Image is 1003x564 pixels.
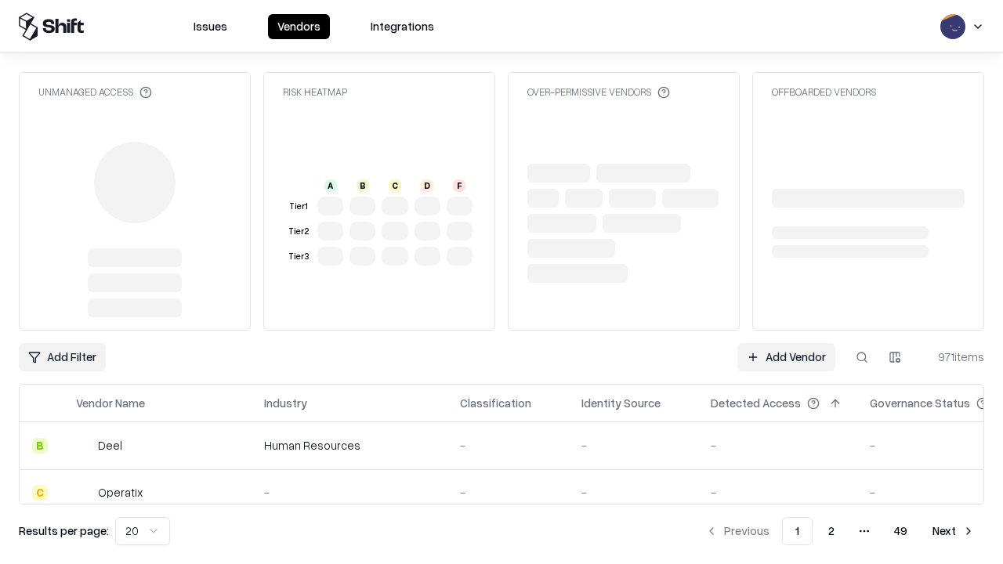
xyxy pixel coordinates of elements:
p: Results per page: [19,522,109,539]
button: Integrations [361,14,444,39]
nav: pagination [696,517,984,545]
div: B [357,179,369,192]
div: Unmanaged Access [38,85,152,99]
div: Operatix [98,484,143,501]
div: Vendor Name [76,395,145,411]
div: Over-Permissive Vendors [527,85,670,99]
div: - [711,484,845,501]
button: 1 [782,517,813,545]
div: B [32,438,48,454]
div: Classification [460,395,531,411]
div: D [421,179,433,192]
div: Detected Access [711,395,801,411]
div: Offboarded Vendors [772,85,876,99]
img: Deel [76,438,92,454]
button: Add Filter [19,343,106,371]
a: Add Vendor [737,343,835,371]
div: - [711,437,845,454]
div: C [32,485,48,501]
div: - [460,437,556,454]
img: Operatix [76,485,92,501]
div: Governance Status [870,395,970,411]
div: F [453,179,465,192]
div: - [460,484,556,501]
div: Deel [98,437,122,454]
div: Industry [264,395,307,411]
button: Vendors [268,14,330,39]
button: Issues [184,14,237,39]
button: Next [923,517,984,545]
div: Tier 2 [286,225,311,238]
div: Identity Source [581,395,661,411]
button: 49 [882,517,920,545]
div: Tier 3 [286,250,311,263]
div: Human Resources [264,437,435,454]
div: - [581,437,686,454]
div: - [264,484,435,501]
div: Risk Heatmap [283,85,347,99]
div: Tier 1 [286,200,311,213]
div: 971 items [922,349,984,365]
button: 2 [816,517,847,545]
div: C [389,179,401,192]
div: A [324,179,337,192]
div: - [581,484,686,501]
